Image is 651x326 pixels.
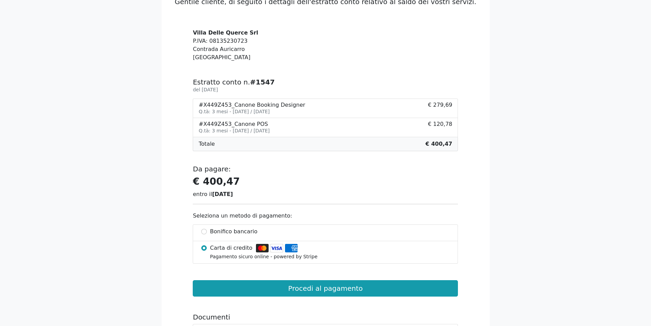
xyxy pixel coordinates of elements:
strong: [DATE] [212,191,233,197]
span: Bonifico bancario [210,227,258,236]
small: Q.tà: 3 mesi - [DATE] / [DATE] [199,128,270,133]
address: P.IVA: 08135230723 Contrada Auricarro [GEOGRAPHIC_DATA] [193,29,458,62]
span: Carta di credito [210,244,253,252]
span: € 279,69 [428,102,452,115]
div: #X449Z453_Canone Booking Designer [199,102,305,108]
h5: Da pagare: [193,165,458,173]
h5: Estratto conto n. [193,78,458,86]
h5: Documenti [193,313,458,321]
small: del [DATE] [193,87,218,92]
div: #X449Z453_Canone POS [199,121,270,127]
strong: Villa Delle Querce Srl [193,29,258,36]
div: entro il [193,190,458,198]
span: Totale [199,140,215,148]
strong: € 400,47 [193,176,240,187]
button: Procedi al pagamento [193,280,458,297]
small: Q.tà: 3 mesi - [DATE] / [DATE] [199,109,270,114]
span: € 120,78 [428,121,452,134]
h6: Seleziona un metodo di pagamento: [193,212,458,219]
b: #1547 [250,78,275,86]
b: € 400,47 [425,141,452,147]
small: Pagamento sicuro online - powered by Stripe [210,254,317,259]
